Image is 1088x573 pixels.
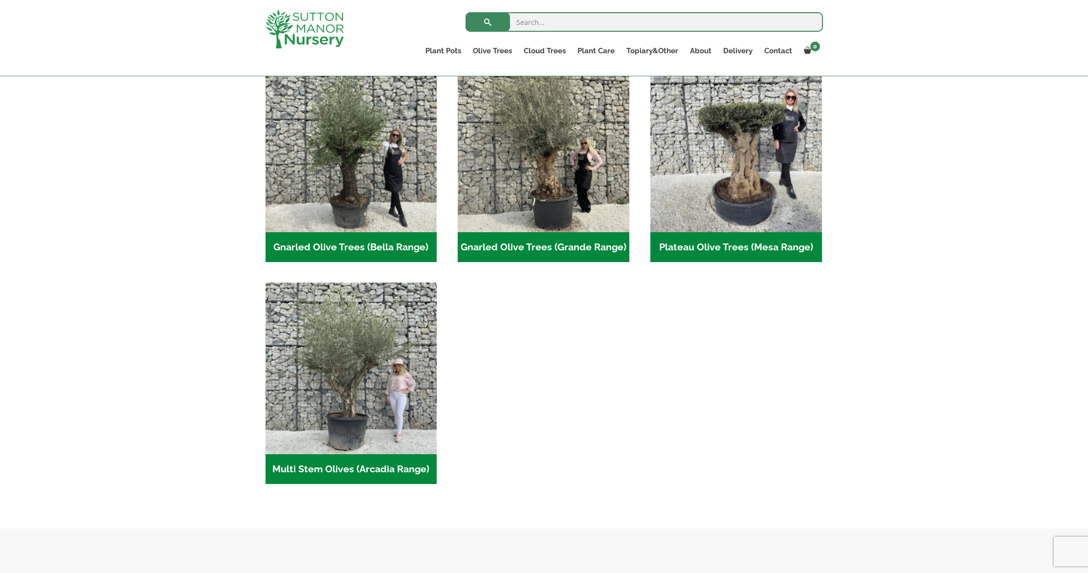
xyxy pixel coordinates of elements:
h2: Plateau Olive Trees (Mesa Range) [650,232,822,263]
img: logo [266,10,344,48]
a: About [684,44,717,58]
img: Multi Stem Olives (Arcadia Range) [266,283,437,454]
img: Plateau Olive Trees (Mesa Range) [650,61,822,232]
a: Visit product category Gnarled Olive Trees (Grande Range) [458,61,629,262]
a: Plant Care [572,44,621,58]
h2: Gnarled Olive Trees (Bella Range) [266,232,437,263]
a: Visit product category Multi Stem Olives (Arcadia Range) [266,283,437,484]
a: 0 [798,44,823,58]
a: Delivery [717,44,758,58]
img: Gnarled Olive Trees (Grande Range) [458,61,629,232]
img: Gnarled Olive Trees (Bella Range) [266,61,437,232]
h2: Multi Stem Olives (Arcadia Range) [266,454,437,485]
span: 0 [810,42,820,51]
a: Visit product category Gnarled Olive Trees (Bella Range) [266,61,437,262]
a: Plant Pots [420,44,467,58]
a: Visit product category Plateau Olive Trees (Mesa Range) [650,61,822,262]
a: Topiary&Other [621,44,684,58]
a: Cloud Trees [518,44,572,58]
a: Contact [758,44,798,58]
input: Search... [466,12,823,32]
a: Olive Trees [467,44,518,58]
h2: Gnarled Olive Trees (Grande Range) [458,232,629,263]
